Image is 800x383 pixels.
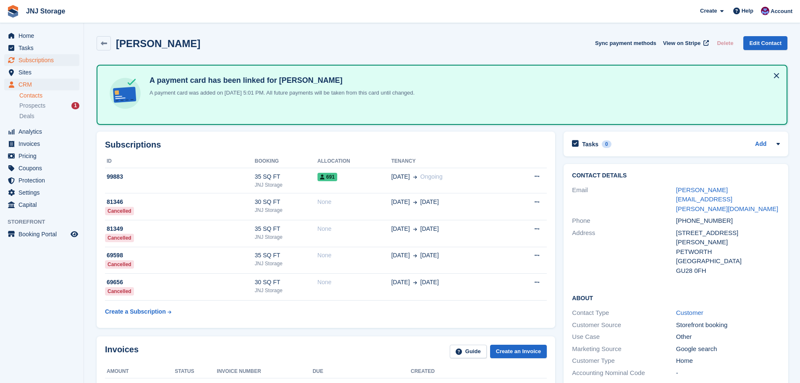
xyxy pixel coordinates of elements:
[317,155,391,168] th: Allocation
[420,225,439,233] span: [DATE]
[676,356,780,366] div: Home
[420,173,443,180] span: Ongoing
[255,225,317,233] div: 35 SQ FT
[18,30,69,42] span: Home
[317,173,337,181] span: 691
[391,198,410,206] span: [DATE]
[4,79,79,90] a: menu
[4,30,79,42] a: menu
[676,368,780,378] div: -
[4,54,79,66] a: menu
[105,304,171,320] a: Create a Subscription
[4,199,79,211] a: menu
[255,181,317,189] div: JNJ Storage
[255,206,317,214] div: JNJ Storage
[255,155,317,168] th: Booking
[71,102,79,109] div: 1
[4,187,79,198] a: menu
[18,228,69,240] span: Booking Portal
[602,140,611,148] div: 0
[18,66,69,78] span: Sites
[18,42,69,54] span: Tasks
[4,66,79,78] a: menu
[146,76,414,85] h4: A payment card has been linked for [PERSON_NAME]
[105,345,139,359] h2: Invoices
[18,199,69,211] span: Capital
[582,140,598,148] h2: Tasks
[19,101,79,110] a: Prospects 1
[18,126,69,137] span: Analytics
[18,138,69,150] span: Invoices
[317,198,391,206] div: None
[450,345,487,359] a: Guide
[105,307,166,316] div: Create a Subscription
[23,4,68,18] a: JNJ Storage
[595,36,656,50] button: Sync payment methods
[105,172,255,181] div: 99883
[4,150,79,162] a: menu
[7,5,19,18] img: stora-icon-8386f47178a22dfd0bd8f6a31ec36ba5ce8667c1dd55bd0f319d3a0aa187defe.svg
[105,278,255,287] div: 69656
[19,102,45,110] span: Prospects
[572,320,676,330] div: Customer Source
[391,172,410,181] span: [DATE]
[663,39,700,48] span: View on Stripe
[8,218,84,226] span: Storefront
[255,251,317,260] div: 35 SQ FT
[317,251,391,260] div: None
[742,7,753,15] span: Help
[391,225,410,233] span: [DATE]
[18,54,69,66] span: Subscriptions
[676,247,780,257] div: PETWORTH
[420,251,439,260] span: [DATE]
[771,7,792,16] span: Account
[676,256,780,266] div: [GEOGRAPHIC_DATA]
[105,207,134,215] div: Cancelled
[676,216,780,226] div: [PHONE_NUMBER]
[19,112,79,121] a: Deals
[105,234,134,242] div: Cancelled
[105,140,547,150] h2: Subscriptions
[18,174,69,186] span: Protection
[572,368,676,378] div: Accounting Nominal Code
[255,260,317,267] div: JNJ Storage
[255,287,317,294] div: JNJ Storage
[146,89,414,97] p: A payment card was added on [DATE] 5:01 PM. All future payments will be taken from this card unti...
[761,7,769,15] img: Jonathan Scrase
[572,185,676,214] div: Email
[4,228,79,240] a: menu
[317,278,391,287] div: None
[255,278,317,287] div: 30 SQ FT
[4,42,79,54] a: menu
[4,174,79,186] a: menu
[105,225,255,233] div: 81349
[572,172,780,179] h2: Contact Details
[572,228,676,276] div: Address
[105,155,255,168] th: ID
[420,278,439,287] span: [DATE]
[572,216,676,226] div: Phone
[69,229,79,239] a: Preview store
[676,266,780,276] div: GU28 0FH
[312,365,411,378] th: Due
[391,251,410,260] span: [DATE]
[676,186,778,212] a: [PERSON_NAME][EMAIL_ADDRESS][PERSON_NAME][DOMAIN_NAME]
[676,228,780,247] div: [STREET_ADDRESS][PERSON_NAME]
[755,140,766,149] a: Add
[743,36,787,50] a: Edit Contact
[255,198,317,206] div: 30 SQ FT
[676,320,780,330] div: Storefront booking
[105,365,175,378] th: Amount
[676,332,780,342] div: Other
[317,225,391,233] div: None
[116,38,200,49] h2: [PERSON_NAME]
[700,7,717,15] span: Create
[105,198,255,206] div: 81346
[18,150,69,162] span: Pricing
[391,155,507,168] th: Tenancy
[175,365,217,378] th: Status
[105,251,255,260] div: 69598
[108,76,143,111] img: card-linked-ebf98d0992dc2aeb22e95c0e3c79077019eb2392cfd83c6a337811c24bc77127.svg
[4,138,79,150] a: menu
[19,92,79,100] a: Contacts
